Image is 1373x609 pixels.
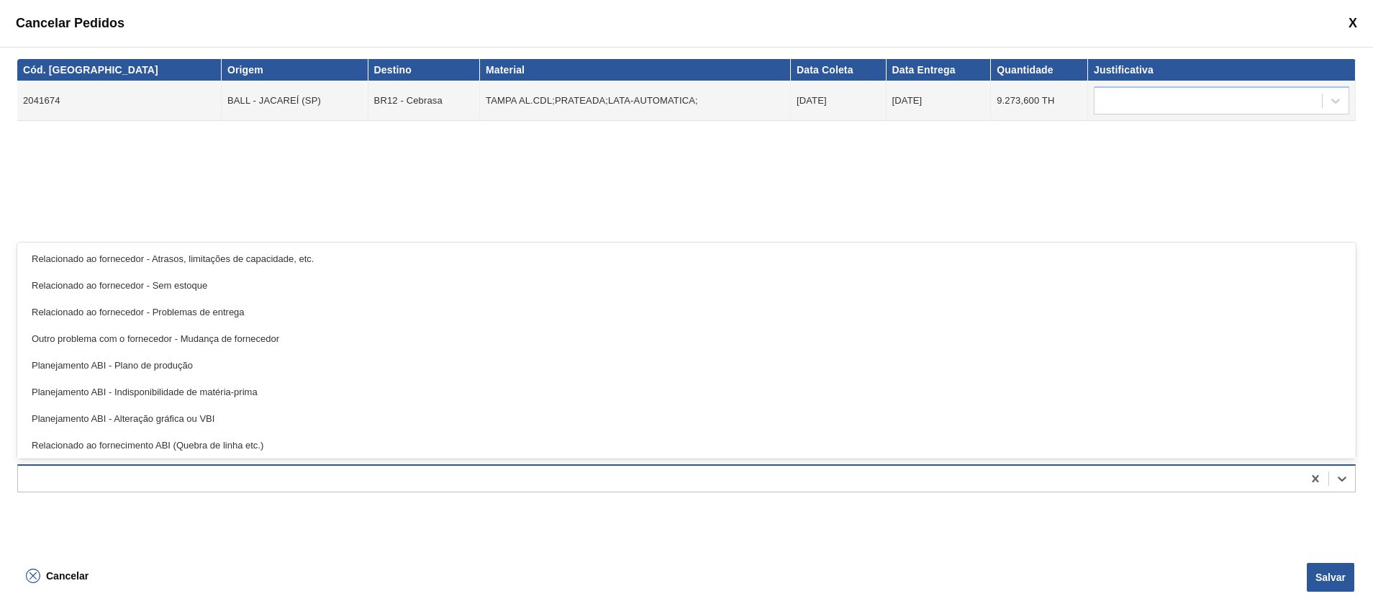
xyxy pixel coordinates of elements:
button: Salvar [1307,563,1354,592]
button: Cancelar [17,561,97,590]
span: Cancelar [46,570,89,582]
th: Quantidade [991,59,1088,81]
td: [DATE] [791,81,887,121]
div: Planejamento ABI - Plano de produção [17,352,1356,379]
div: Planejamento ABI - Alteração gráfica ou VBI [17,405,1356,432]
td: [DATE] [887,81,992,121]
th: Data Entrega [887,59,992,81]
td: BR12 - Cebrasa [368,81,480,121]
div: Planejamento ABI - Indisponibilidade de matéria-prima [17,379,1356,405]
label: Justificativa [17,448,81,459]
span: Cancelar Pedidos [16,16,124,31]
td: 9.273,600 TH [991,81,1088,121]
td: 2041674 [17,81,222,121]
td: TAMPA AL.CDL;PRATEADA;LATA-AUTOMATICA; [480,81,791,121]
th: Cód. [GEOGRAPHIC_DATA] [17,59,222,81]
th: Origem [222,59,368,81]
th: Material [480,59,791,81]
div: Outro problema com o fornecedor - Mudança de fornecedor [17,325,1356,352]
div: Relacionado ao fornecimento ABI (Quebra de linha etc.) [17,432,1356,459]
div: Relacionado ao fornecedor - Sem estoque [17,272,1356,299]
div: Relacionado ao fornecedor - Problemas de entrega [17,299,1356,325]
th: Justificativa [1088,59,1356,81]
td: BALL - JACAREÍ (SP) [222,81,368,121]
th: Data Coleta [791,59,887,81]
th: Destino [368,59,480,81]
div: Relacionado ao fornecedor - Atrasos, limitações de capacidade, etc. [17,245,1356,272]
